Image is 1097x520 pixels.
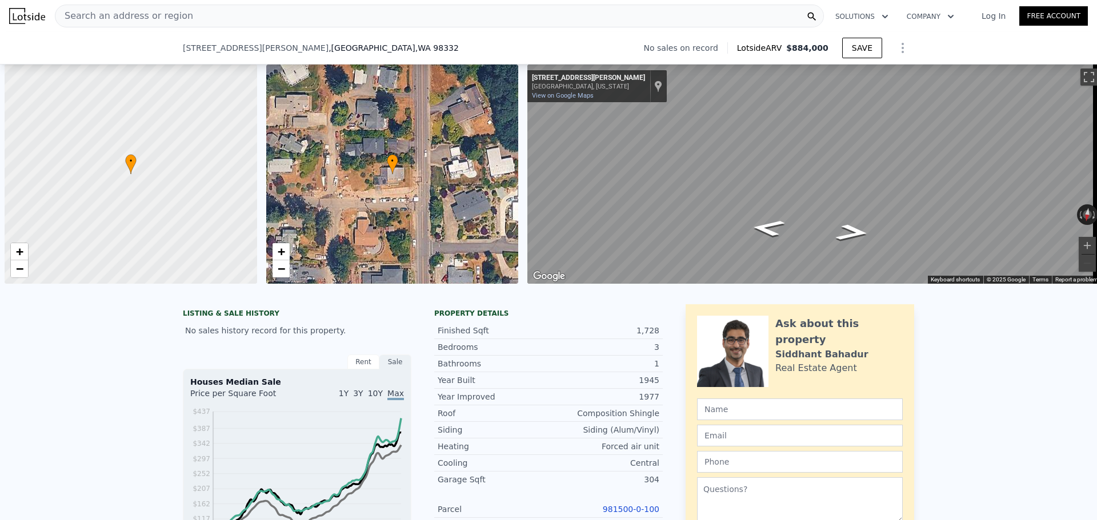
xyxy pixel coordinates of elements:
[329,42,459,54] span: , [GEOGRAPHIC_DATA]
[277,261,285,276] span: −
[532,83,645,90] div: [GEOGRAPHIC_DATA], [US_STATE]
[603,505,659,514] a: 981500-0-100
[548,358,659,369] div: 1
[183,320,411,341] div: No sales history record for this property.
[1082,204,1094,225] button: Reset the view
[190,388,297,406] div: Price per Square Foot
[11,260,28,277] a: Zoom out
[1019,6,1088,26] a: Free Account
[822,220,884,245] path: Go West, Fennimore St
[438,503,548,515] div: Parcel
[438,374,548,386] div: Year Built
[438,474,548,485] div: Garage Sqft
[548,374,659,386] div: 1945
[1079,237,1096,254] button: Zoom in
[183,42,329,54] span: [STREET_ADDRESS][PERSON_NAME]
[697,425,903,446] input: Email
[368,389,383,398] span: 10Y
[16,261,23,276] span: −
[277,244,285,259] span: +
[786,43,828,53] span: $884,000
[530,269,568,284] a: Open this area in Google Maps (opens a new window)
[438,358,548,369] div: Bathrooms
[273,260,290,277] a: Zoom out
[415,43,459,53] span: , WA 98332
[931,276,980,284] button: Keyboard shortcuts
[434,309,663,318] div: Property details
[968,10,1019,22] a: Log In
[737,42,786,54] span: Lotside ARV
[193,425,210,433] tspan: $387
[193,455,210,463] tspan: $297
[644,42,727,54] div: No sales on record
[1032,276,1048,283] a: Terms
[530,269,568,284] img: Google
[353,389,363,398] span: 3Y
[775,361,857,375] div: Real Estate Agent
[55,9,193,23] span: Search an address or region
[548,408,659,419] div: Composition Shingle
[1079,255,1096,272] button: Zoom out
[987,276,1026,283] span: © 2025 Google
[775,316,903,348] div: Ask about this property
[9,8,45,24] img: Lotside
[826,6,898,27] button: Solutions
[438,424,548,436] div: Siding
[548,474,659,485] div: 304
[697,398,903,420] input: Name
[193,470,210,478] tspan: $252
[379,354,411,369] div: Sale
[1077,204,1083,225] button: Rotate counterclockwise
[193,485,210,493] tspan: $207
[438,441,548,452] div: Heating
[273,243,290,260] a: Zoom in
[125,154,137,174] div: •
[387,389,404,400] span: Max
[347,354,379,369] div: Rent
[548,457,659,469] div: Central
[438,325,548,336] div: Finished Sqft
[11,243,28,260] a: Zoom in
[339,389,349,398] span: 1Y
[737,216,799,241] path: Go East, Fennimore St
[891,37,914,59] button: Show Options
[898,6,963,27] button: Company
[193,440,210,448] tspan: $342
[16,244,23,259] span: +
[548,341,659,353] div: 3
[548,391,659,402] div: 1977
[387,154,398,174] div: •
[438,391,548,402] div: Year Improved
[438,457,548,469] div: Cooling
[548,325,659,336] div: 1,728
[548,441,659,452] div: Forced air unit
[842,38,882,58] button: SAVE
[532,74,645,83] div: [STREET_ADDRESS][PERSON_NAME]
[654,80,662,92] a: Show location on map
[532,92,594,99] a: View on Google Maps
[183,309,411,320] div: LISTING & SALE HISTORY
[548,424,659,436] div: Siding (Alum/Vinyl)
[438,341,548,353] div: Bedrooms
[697,451,903,473] input: Phone
[125,156,137,166] span: •
[190,376,404,388] div: Houses Median Sale
[438,408,548,419] div: Roof
[775,348,868,361] div: Siddhant Bahadur
[193,500,210,508] tspan: $162
[387,156,398,166] span: •
[193,408,210,416] tspan: $437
